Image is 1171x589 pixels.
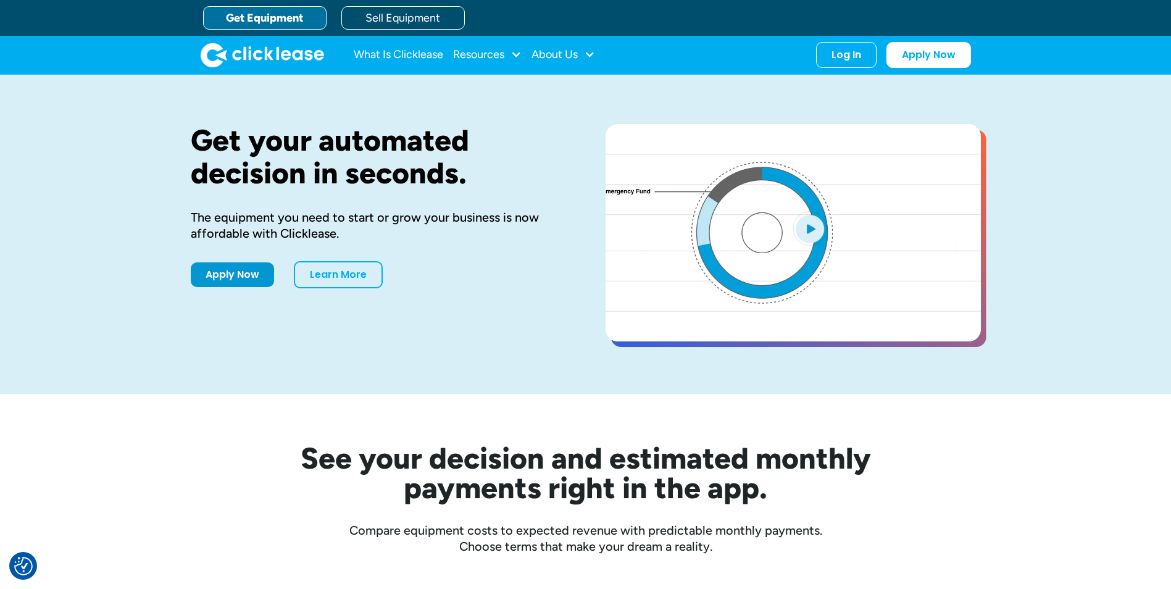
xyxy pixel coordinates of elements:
a: Get Equipment [203,6,327,30]
img: Blue play button logo on a light blue circular background [793,211,827,246]
a: Apply Now [886,42,971,68]
img: Revisit consent button [14,557,33,575]
a: What Is Clicklease [354,43,443,67]
div: Log In [831,49,861,61]
a: Apply Now [191,262,274,287]
a: open lightbox [606,124,981,341]
h1: Get your automated decision in seconds. [191,124,566,190]
img: Clicklease logo [201,43,324,67]
a: Learn More [294,261,383,288]
a: Sell Equipment [341,6,465,30]
button: Consent Preferences [14,557,33,575]
div: The equipment you need to start or grow your business is now affordable with Clicklease. [191,209,566,241]
div: Compare equipment costs to expected revenue with predictable monthly payments. Choose terms that ... [191,522,981,554]
div: Resources [453,43,522,67]
h2: See your decision and estimated monthly payments right in the app. [240,443,931,503]
a: home [201,43,324,67]
div: About Us [531,43,595,67]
